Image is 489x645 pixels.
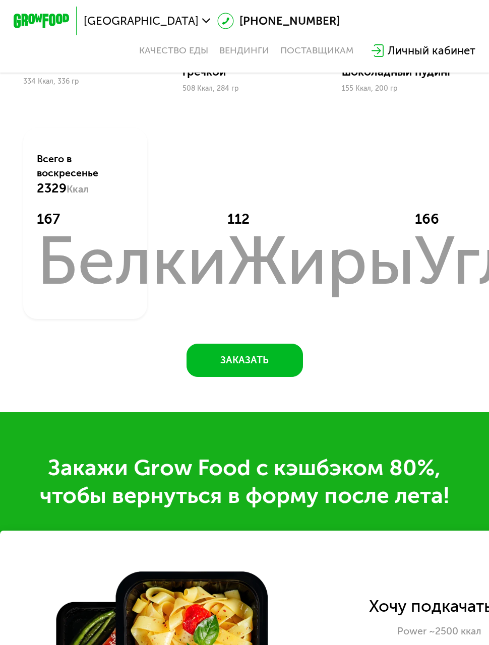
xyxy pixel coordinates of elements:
a: Вендинги [219,45,269,56]
div: 112 [227,211,415,227]
div: поставщикам [280,45,353,56]
div: 334 Ккал, 336 гр [23,78,148,86]
div: Всего в воскресенье [37,152,133,197]
a: [PHONE_NUMBER] [217,13,340,29]
div: 167 [37,211,227,227]
div: Личный кабинет [388,42,475,59]
a: Качество еды [139,45,208,56]
div: 508 Ккал, 284 гр [182,85,307,93]
div: 155 Ккал, 200 гр [342,85,466,93]
span: Ккал [67,183,89,195]
span: [GEOGRAPHIC_DATA] [84,16,199,27]
button: Заказать [187,344,303,377]
span: 2329 [37,181,67,196]
div: Белки [37,228,227,295]
div: Жиры [227,228,415,295]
